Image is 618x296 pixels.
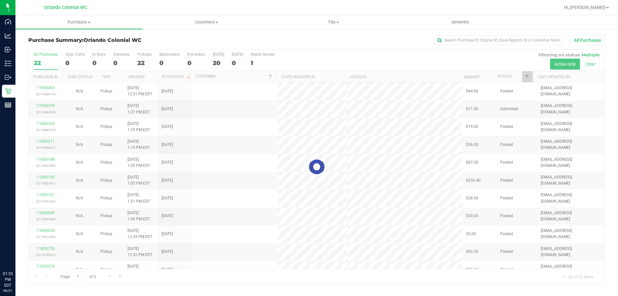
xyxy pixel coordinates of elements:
[443,19,478,25] span: Deliveries
[143,15,270,29] a: Customers
[397,15,524,29] a: Deliveries
[5,46,11,53] inline-svg: Inbound
[270,15,397,29] a: Tills
[44,5,87,10] span: Orlando Colonial WC
[19,243,27,251] iframe: Resource center unread badge
[570,35,605,46] button: All Purchases
[15,19,143,25] span: Purchases
[84,37,142,43] span: Orlando Colonial WC
[435,35,563,45] input: Search Purchase ID, Original ID, State Registry ID or Customer Name...
[270,19,397,25] span: Tills
[3,288,13,293] p: 08/27
[5,74,11,81] inline-svg: Outbound
[5,60,11,67] inline-svg: Inventory
[5,102,11,108] inline-svg: Reports
[6,244,26,264] iframe: Resource center
[143,19,269,25] span: Customers
[3,271,13,288] p: 01:33 PM EDT
[5,19,11,25] inline-svg: Dashboard
[5,88,11,94] inline-svg: Retail
[28,37,220,43] h3: Purchase Summary:
[5,33,11,39] inline-svg: Analytics
[564,5,606,10] span: Hi, [PERSON_NAME]!
[15,15,143,29] a: Purchases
